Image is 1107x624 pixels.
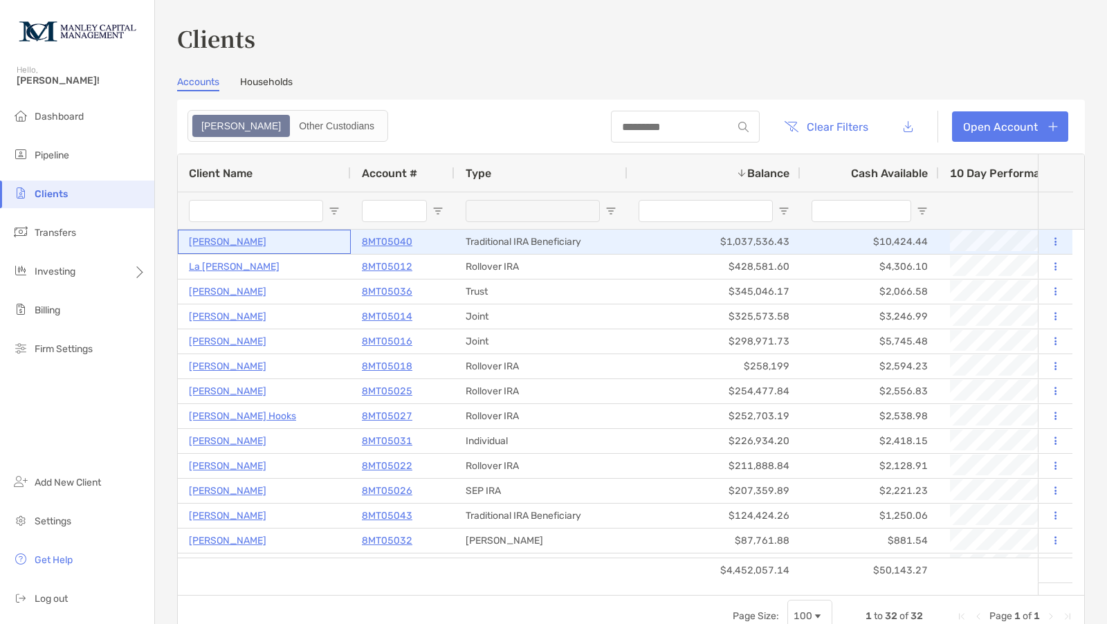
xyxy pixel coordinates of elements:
span: Get Help [35,554,73,566]
div: Joint [455,329,628,354]
button: Open Filter Menu [329,205,340,217]
div: Zoe [194,116,289,136]
div: Other Custodians [291,116,382,136]
div: Previous Page [973,611,984,622]
div: $252,703.19 [628,404,800,428]
div: $881.54 [800,529,939,553]
a: 8MT05018 [362,358,412,375]
span: Type [466,167,491,180]
a: [PERSON_NAME] [189,507,266,524]
div: [PERSON_NAME] [455,529,628,553]
div: 10 Day Performance [950,154,1074,192]
button: Open Filter Menu [605,205,616,217]
p: 8MT05026 [362,482,412,499]
div: $258,199 [628,354,800,378]
div: $758.70 [800,553,939,578]
div: $211,888.84 [628,454,800,478]
h3: Clients [177,22,1085,54]
div: Joint [455,304,628,329]
div: $1,037,536.43 [628,230,800,254]
p: [PERSON_NAME] [189,432,266,450]
a: [PERSON_NAME] [189,283,266,300]
a: 8MT05036 [362,283,412,300]
div: $75,517.85 [628,553,800,578]
img: transfers icon [12,223,29,240]
div: 100 [794,610,812,622]
span: of [1023,610,1032,622]
input: Cash Available Filter Input [812,200,911,222]
a: 8MT05027 [362,407,412,425]
img: Zoe Logo [17,6,138,55]
span: Investing [35,266,75,277]
a: 8MT05031 [362,432,412,450]
a: [PERSON_NAME] [189,383,266,400]
div: Trust [455,279,628,304]
span: Add New Client [35,477,101,488]
a: 8MT05025 [362,383,412,400]
div: Individual [455,429,628,453]
div: Rollover IRA [455,354,628,378]
span: Client Name [189,167,253,180]
p: [PERSON_NAME] Hooks [189,407,296,425]
img: firm-settings icon [12,340,29,356]
a: [PERSON_NAME] [189,358,266,375]
p: [PERSON_NAME] [189,333,266,350]
span: Page [989,610,1012,622]
a: 8MT05032 [362,532,412,549]
a: [PERSON_NAME] [189,532,266,549]
div: $50,143.27 [800,558,939,582]
span: Balance [747,167,789,180]
span: Settings [35,515,71,527]
a: 8MT05035 [362,557,412,574]
div: $2,221.23 [800,479,939,503]
a: Open Account [952,111,1068,142]
div: $2,418.15 [800,429,939,453]
span: Account # [362,167,417,180]
div: $4,452,057.14 [628,558,800,582]
span: Firm Settings [35,343,93,355]
p: 8MT05016 [362,333,412,350]
a: 8MT05043 [362,507,412,524]
span: Billing [35,304,60,316]
p: [PERSON_NAME] [189,233,266,250]
div: SEP IRA [455,479,628,503]
div: $345,046.17 [628,279,800,304]
button: Clear Filters [774,111,879,142]
span: 1 [1034,610,1040,622]
button: Open Filter Menu [917,205,928,217]
a: [PERSON_NAME] [189,308,266,325]
img: billing icon [12,301,29,318]
a: Accounts [177,76,219,91]
div: $124,424.26 [628,504,800,528]
span: 32 [911,610,923,622]
img: pipeline icon [12,146,29,163]
a: La [PERSON_NAME] [189,258,280,275]
div: Rollover IRA [455,379,628,403]
div: $2,128.91 [800,454,939,478]
a: [PERSON_NAME] [189,482,266,499]
div: $87,761.88 [628,529,800,553]
div: $2,538.98 [800,404,939,428]
a: Households [240,76,293,91]
a: [PERSON_NAME] [189,457,266,475]
p: 8MT05040 [362,233,412,250]
div: $5,745.48 [800,329,939,354]
a: 8MT05014 [362,308,412,325]
div: $3,246.99 [800,304,939,329]
a: [PERSON_NAME] [189,557,266,574]
div: $325,573.58 [628,304,800,329]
